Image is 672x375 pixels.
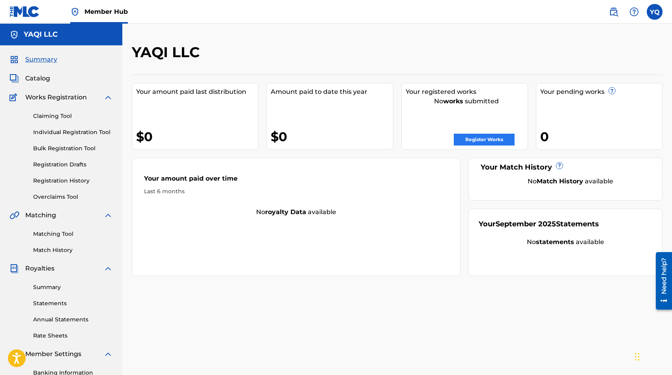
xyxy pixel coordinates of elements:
[496,220,556,228] span: September 2025
[556,162,563,169] span: ?
[33,144,113,153] a: Bulk Registration Tool
[33,128,113,136] a: Individual Registration Tool
[9,55,57,64] a: SummarySummary
[103,93,113,102] img: expand
[25,264,54,273] span: Royalties
[144,187,448,196] div: Last 6 months
[650,249,672,312] iframe: Resource Center
[132,43,204,61] h2: YAQI LLC
[9,30,19,39] img: Accounts
[9,211,19,220] img: Matching
[454,134,515,146] a: Register Works
[33,112,113,120] a: Claiming Tool
[33,230,113,238] a: Matching Tool
[84,7,128,16] span: Member Hub
[443,97,463,105] strong: works
[479,219,599,229] div: Your Statements
[25,93,87,102] span: Works Registration
[265,208,306,216] strong: royalty data
[33,177,113,185] a: Registration History
[103,264,113,273] img: expand
[25,349,81,359] span: Member Settings
[635,345,640,369] div: Drag
[609,7,618,17] img: search
[647,4,663,20] div: User Menu
[9,6,40,17] img: MLC Logo
[536,238,574,246] strong: statements
[271,128,393,146] div: $0
[9,55,19,64] img: Summary
[132,207,460,217] div: No available
[609,88,615,94] span: ?
[629,7,639,17] img: help
[271,87,393,97] div: Amount paid to date this year
[103,349,113,359] img: expand
[33,332,113,340] a: Rate Sheets
[406,87,528,97] div: Your registered works
[9,349,19,359] img: Member Settings
[33,283,113,291] a: Summary
[489,177,652,186] div: No available
[540,128,662,146] div: 0
[103,211,113,220] img: expand
[606,4,621,20] a: Public Search
[479,162,652,173] div: Your Match History
[479,237,652,247] div: No available
[33,246,113,254] a: Match History
[25,74,50,83] span: Catalog
[33,315,113,324] a: Annual Statements
[136,87,258,97] div: Your amount paid last distribution
[70,7,80,17] img: Top Rightsholder
[9,74,19,83] img: Catalog
[540,87,662,97] div: Your pending works
[9,264,19,273] img: Royalties
[9,93,20,102] img: Works Registration
[406,97,528,106] div: No submitted
[136,128,258,146] div: $0
[633,337,672,375] iframe: Chat Widget
[9,74,50,83] a: CatalogCatalog
[33,193,113,201] a: Overclaims Tool
[33,299,113,308] a: Statements
[33,160,113,169] a: Registration Drafts
[626,4,642,20] div: Help
[24,30,58,39] h5: YAQI LLC
[144,174,448,187] div: Your amount paid over time
[537,177,583,185] strong: Match History
[25,55,57,64] span: Summary
[25,211,56,220] span: Matching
